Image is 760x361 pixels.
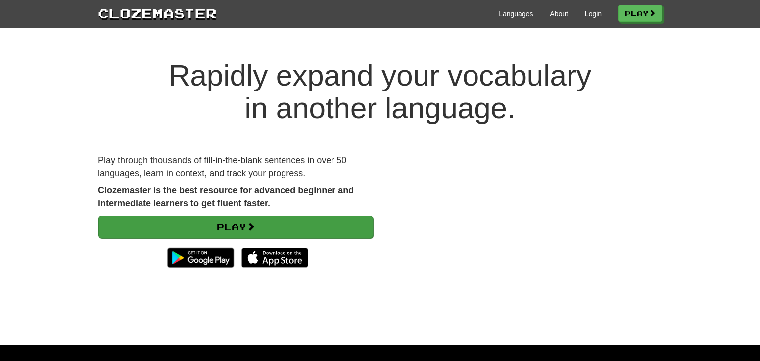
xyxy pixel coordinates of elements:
p: Play through thousands of fill-in-the-blank sentences in over 50 languages, learn in context, and... [98,154,373,180]
a: Login [585,9,602,19]
strong: Clozemaster is the best resource for advanced beginner and intermediate learners to get fluent fa... [98,185,354,208]
img: Get it on Google Play [162,243,239,272]
img: Download_on_the_App_Store_Badge_US-UK_135x40-25178aeef6eb6b83b96f5f2d004eda3bffbb37122de64afbaef7... [241,248,308,268]
a: Languages [499,9,533,19]
a: Play [618,5,662,22]
a: Play [98,216,373,238]
a: About [550,9,568,19]
a: Clozemaster [98,4,217,22]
